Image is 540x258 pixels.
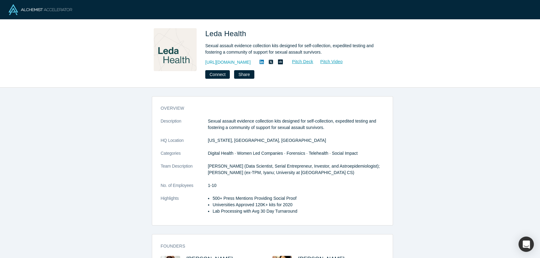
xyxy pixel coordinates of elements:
[161,243,376,249] h3: Founders
[154,28,197,71] img: Leda Health's Logo
[285,58,314,65] a: Pitch Deck
[205,29,248,38] span: Leda Health
[205,59,251,66] a: [URL][DOMAIN_NAME]
[161,150,208,163] dt: Categories
[205,43,377,55] div: Sexual assault evidence collection kits designed for self-collection, expedited testing and foste...
[208,163,384,176] p: [PERSON_NAME] (Data Scientist, Serial Entrepreneur, Investor, and Astroepidemiologist); [PERSON_N...
[213,195,384,202] li: 500+ Press Mentions Providing Social Proof
[208,151,358,156] span: Digital Health · Women Led Companies · Forensics · Telehealth · Social Impact
[161,105,376,112] h3: overview
[208,182,384,189] dd: 1-10
[161,182,208,195] dt: No. of Employees
[314,58,343,65] a: Pitch Video
[205,70,230,79] button: Connect
[208,118,384,131] p: Sexual assault evidence collection kits designed for self-collection, expedited testing and foste...
[208,137,384,144] dd: [US_STATE], [GEOGRAPHIC_DATA], [GEOGRAPHIC_DATA]
[213,208,384,214] li: Lab Processing with Avg 30 Day Turnaround
[161,163,208,182] dt: Team Description
[213,202,384,208] li: Universities Approved 120K+ kits for 2020
[234,70,254,79] button: Share
[161,195,208,221] dt: Highlights
[9,4,72,15] img: Alchemist Logo
[161,118,208,137] dt: Description
[161,137,208,150] dt: HQ Location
